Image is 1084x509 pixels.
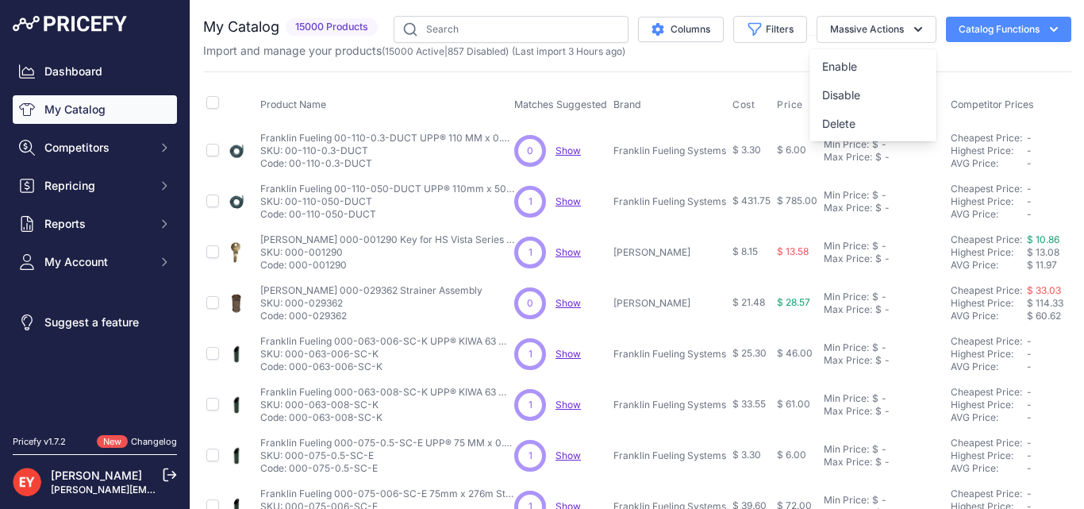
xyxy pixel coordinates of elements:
[951,297,1027,310] div: Highest Price:
[882,456,890,469] div: -
[260,335,514,348] p: Franklin Fueling 000-063-006-SC-K UPP® KIWA 63 MM x 5.8 M Secondary Pipe
[260,145,514,157] p: SKU: 00-110-0.3-DUCT
[875,151,882,164] div: $
[824,240,869,253] div: Min Price:
[878,240,886,253] div: -
[512,45,625,57] span: (Last import 3 Hours ago)
[44,140,148,156] span: Competitors
[97,435,128,449] span: New
[1027,132,1032,144] span: -
[777,195,817,206] span: $ 785.00
[555,449,581,461] span: Show
[555,297,581,309] a: Show
[824,494,869,507] div: Min Price:
[732,296,765,308] span: $ 21.48
[394,16,628,43] input: Search
[382,45,509,57] span: ( | )
[260,399,514,411] p: SKU: 000-063-008-SC-K
[1027,233,1059,245] a: $ 10.86
[732,245,758,257] span: $ 8.15
[732,144,761,156] span: $ 3.30
[260,246,514,259] p: SKU: 000-001290
[882,354,890,367] div: -
[822,117,855,130] span: Delete
[951,488,1022,499] a: Cheapest Price:
[951,348,1027,361] div: Highest Price:
[638,17,724,42] button: Columns
[260,462,514,475] p: Code: 000-075-0.5-SC-E
[1027,488,1032,499] span: -
[824,303,872,316] div: Max Price:
[872,392,878,405] div: $
[529,195,532,209] span: 1
[527,144,533,158] span: 0
[1027,297,1063,309] span: $ 114.33
[878,392,886,405] div: -
[529,398,532,412] span: 1
[13,57,177,416] nav: Sidebar
[260,361,514,373] p: Code: 000-063-006-SC-K
[951,335,1022,347] a: Cheapest Price:
[1027,386,1032,398] span: -
[882,405,890,418] div: -
[951,157,1027,170] div: AVG Price:
[1027,145,1032,156] span: -
[875,253,882,265] div: $
[824,151,872,164] div: Max Price:
[824,202,872,214] div: Max Price:
[527,296,533,310] span: 0
[131,436,177,447] a: Changelog
[878,291,886,303] div: -
[951,399,1027,411] div: Highest Price:
[951,132,1022,144] a: Cheapest Price:
[824,189,869,202] div: Min Price:
[875,354,882,367] div: $
[203,16,279,38] h2: My Catalog
[260,132,514,145] p: Franklin Fueling 00-110-0.3-DUCT UPP® 110 MM x 0.3 M Flexible PE Duct
[260,259,514,272] p: Code: 000-001290
[13,133,177,162] button: Competitors
[951,449,1027,462] div: Highest Price:
[732,347,767,359] span: $ 25.30
[872,341,878,354] div: $
[44,178,148,194] span: Repricing
[613,98,641,110] span: Brand
[732,98,758,111] button: Cost
[51,484,374,496] a: [PERSON_NAME][EMAIL_ADDRESS][PERSON_NAME][DOMAIN_NAME]
[875,456,882,469] div: $
[951,195,1027,208] div: Highest Price:
[875,303,882,316] div: $
[555,246,581,258] span: Show
[1027,246,1059,258] span: $ 13.08
[260,297,482,310] p: SKU: 000-029362
[1027,361,1032,372] span: -
[777,245,809,257] span: $ 13.58
[44,254,148,270] span: My Account
[882,151,890,164] div: -
[951,208,1027,221] div: AVG Price:
[260,488,514,500] p: Franklin Fueling 000-075-006-SC-E 75mm x 276m Standard Secondary Pipe
[951,437,1022,449] a: Cheapest Price:
[777,98,803,111] span: Price
[529,245,532,260] span: 1
[733,16,807,43] button: Filters
[448,45,505,57] a: 857 Disabled
[824,456,872,469] div: Max Price:
[555,195,581,207] a: Show
[13,435,66,449] div: Pricefy v1.7.2
[872,494,878,507] div: $
[951,386,1022,398] a: Cheapest Price:
[555,145,581,156] a: Show
[1027,195,1032,207] span: -
[260,157,514,170] p: Code: 00-110-0.3-DUCT
[951,462,1027,475] div: AVG Price:
[777,144,806,156] span: $ 6.00
[951,98,1034,110] span: Competitor Prices
[260,386,514,399] p: Franklin Fueling 000-063-008-SC-K UPP® KIWA 63 MM x 8 M Secondary Pipe
[385,45,444,57] a: 15000 Active
[260,98,326,110] span: Product Name
[951,310,1027,322] div: AVG Price:
[613,145,726,157] p: Franklin Fueling Systems
[1027,437,1032,449] span: -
